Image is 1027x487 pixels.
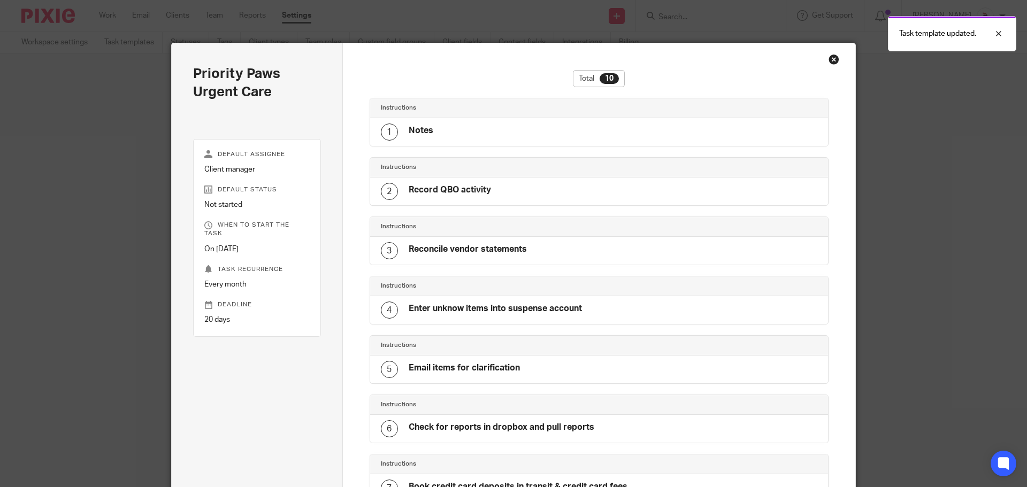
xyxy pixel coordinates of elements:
p: Every month [204,279,310,290]
div: 10 [600,73,619,84]
h4: Instructions [381,222,599,231]
h4: Instructions [381,341,599,350]
p: When to start the task [204,221,310,238]
h4: Instructions [381,104,599,112]
p: Task template updated. [899,28,976,39]
h4: Notes [409,125,433,136]
div: Total [573,70,625,87]
div: 2 [381,183,398,200]
h4: Instructions [381,282,599,290]
p: Client manager [204,164,310,175]
h4: Record QBO activity [409,184,491,196]
div: 4 [381,302,398,319]
p: On [DATE] [204,244,310,254]
div: 3 [381,242,398,259]
h2: Priority Paws Urgent Care [193,65,321,102]
div: 5 [381,361,398,378]
h4: Instructions [381,400,599,409]
div: Close this dialog window [829,54,839,65]
h4: Enter unknow items into suspense account [409,303,582,314]
p: Default assignee [204,150,310,159]
h4: Instructions [381,163,599,172]
h4: Check for reports in dropbox and pull reports [409,422,594,433]
div: 1 [381,123,398,141]
p: Deadline [204,300,310,309]
div: 6 [381,420,398,437]
h4: Instructions [381,460,599,468]
p: Task recurrence [204,265,310,274]
p: 20 days [204,314,310,325]
p: Not started [204,199,310,210]
h4: Reconcile vendor statements [409,244,527,255]
h4: Email items for clarification [409,362,520,374]
p: Default status [204,185,310,194]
